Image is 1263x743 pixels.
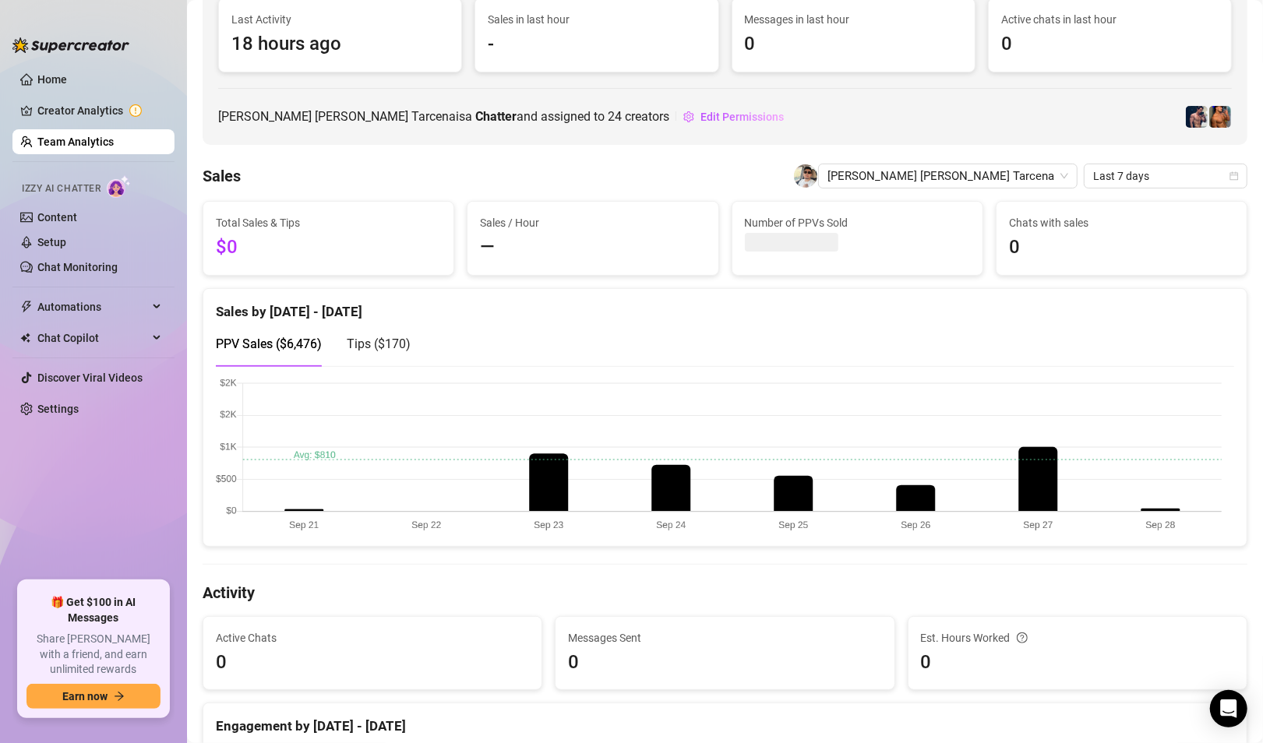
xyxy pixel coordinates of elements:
[745,30,962,59] span: 0
[1009,214,1234,231] span: Chats with sales
[608,109,622,124] span: 24
[37,236,66,248] a: Setup
[827,164,1068,188] span: Rick Gino Tarcena
[216,214,441,231] span: Total Sales & Tips
[216,629,529,646] span: Active Chats
[37,403,79,415] a: Settings
[683,111,694,122] span: setting
[37,136,114,148] a: Team Analytics
[568,648,881,678] span: 0
[921,629,1234,646] div: Est. Hours Worked
[1093,164,1238,188] span: Last 7 days
[1001,30,1219,59] span: 0
[218,107,669,126] span: [PERSON_NAME] [PERSON_NAME] Tarcena is a and assigned to creators
[480,214,705,231] span: Sales / Hour
[488,30,705,59] span: -
[203,582,1247,604] h4: Activity
[745,214,970,231] span: Number of PPVs Sold
[20,301,33,313] span: thunderbolt
[20,333,30,343] img: Chat Copilot
[37,73,67,86] a: Home
[107,175,131,198] img: AI Chatter
[480,233,705,262] span: —
[794,164,817,188] img: Rick Gino Tarcena
[347,336,411,351] span: Tips ( $170 )
[1229,171,1239,181] span: calendar
[231,11,449,28] span: Last Activity
[37,326,148,350] span: Chat Copilot
[203,165,241,187] h4: Sales
[1210,690,1247,727] div: Open Intercom Messenger
[37,371,143,384] a: Discover Viral Videos
[921,648,1234,678] span: 0
[62,690,108,703] span: Earn now
[231,30,449,59] span: 18 hours ago
[26,684,161,709] button: Earn nowarrow-right
[745,11,962,28] span: Messages in last hour
[26,632,161,678] span: Share [PERSON_NAME] with a friend, and earn unlimited rewards
[216,289,1234,322] div: Sales by [DATE] - [DATE]
[26,595,161,625] span: 🎁 Get $100 in AI Messages
[114,691,125,702] span: arrow-right
[12,37,129,53] img: logo-BBDzfeDw.svg
[700,111,784,123] span: Edit Permissions
[488,11,705,28] span: Sales in last hour
[37,211,77,224] a: Content
[22,181,101,196] span: Izzy AI Chatter
[216,648,529,678] span: 0
[37,294,148,319] span: Automations
[216,233,441,262] span: $0
[475,109,517,124] b: Chatter
[1186,106,1208,128] img: Axel
[1017,629,1028,646] span: question-circle
[37,261,118,273] a: Chat Monitoring
[37,98,162,123] a: Creator Analytics exclamation-circle
[683,104,785,129] button: Edit Permissions
[216,336,322,351] span: PPV Sales ( $6,476 )
[1209,106,1231,128] img: JG
[1001,11,1219,28] span: Active chats in last hour
[216,716,1234,737] div: Engagement by [DATE] - [DATE]
[568,629,881,646] span: Messages Sent
[1009,233,1234,262] span: 0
